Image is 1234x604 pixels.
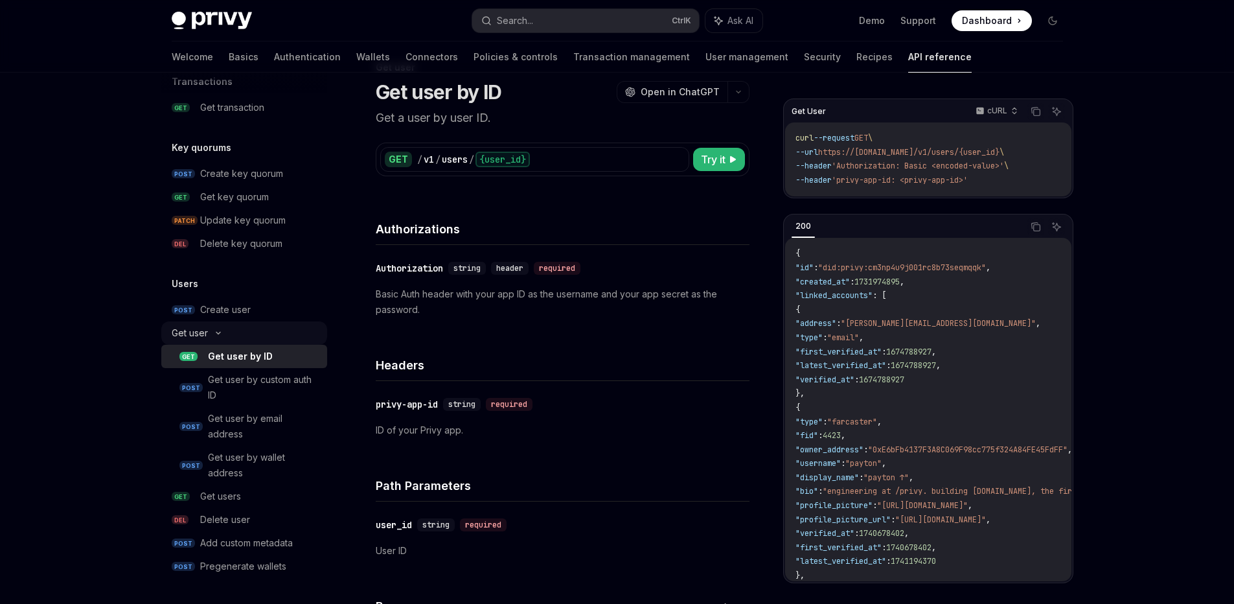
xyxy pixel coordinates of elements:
[882,347,886,357] span: :
[172,169,195,179] span: POST
[795,542,882,553] span: "first_verified_at"
[931,542,936,553] span: ,
[274,41,341,73] a: Authentication
[208,349,273,364] div: Get user by ID
[823,430,841,441] span: 4423
[859,375,904,385] span: 1674788927
[200,489,241,504] div: Get users
[868,445,1068,455] span: "0xE6bFb4137F3A8C069F98cc775f324A84FE45FdFF"
[172,305,195,315] span: POST
[827,417,877,427] span: "farcaster"
[931,347,936,357] span: ,
[376,423,749,438] p: ID of your Privy app.
[795,486,818,496] span: "bio"
[859,472,863,483] span: :
[172,103,190,113] span: GET
[986,262,990,273] span: ,
[1068,445,1072,455] span: ,
[895,515,986,525] span: "[URL][DOMAIN_NAME]"
[179,352,198,362] span: GET
[795,528,854,539] span: "verified_at"
[818,147,1000,157] span: https://[DOMAIN_NAME]/v1/users/{user_id}
[435,153,440,166] div: /
[882,458,886,469] span: ,
[172,216,198,226] span: PATCH
[200,302,251,318] div: Create user
[859,14,885,27] a: Demo
[422,520,450,530] span: string
[406,41,458,73] a: Connectors
[854,277,900,287] span: 1731974895
[161,485,327,508] a: GETGet users
[376,356,749,374] h4: Headers
[672,16,691,26] span: Ctrl K
[1048,218,1065,235] button: Ask AI
[886,556,891,566] span: :
[795,388,805,399] span: },
[891,556,936,566] span: 1741194370
[161,508,327,531] a: DELDelete user
[804,41,841,73] a: Security
[854,375,859,385] span: :
[827,332,859,343] span: "email"
[792,106,826,117] span: Get User
[841,318,1036,329] span: "[PERSON_NAME][EMAIL_ADDRESS][DOMAIN_NAME]"
[172,562,195,572] span: POST
[497,13,533,29] div: Search...
[460,518,507,531] div: required
[200,213,286,228] div: Update key quorum
[376,109,749,127] p: Get a user by user ID.
[832,175,968,185] span: 'privy-app-id: <privy-app-id>'
[448,399,475,410] span: string
[845,458,882,469] span: "payton"
[472,9,699,32] button: Search...CtrlK
[161,185,327,209] a: GETGet key quorum
[909,472,913,483] span: ,
[850,277,854,287] span: :
[385,152,412,167] div: GET
[795,133,814,143] span: curl
[952,10,1032,31] a: Dashboard
[229,41,258,73] a: Basics
[161,407,327,446] a: POSTGet user by email address
[693,148,745,171] button: Try it
[172,239,189,249] span: DEL
[836,318,841,329] span: :
[868,133,873,143] span: \
[832,161,1004,171] span: 'Authorization: Basic <encoded-value>'
[172,192,190,202] span: GET
[863,445,868,455] span: :
[795,556,886,566] span: "latest_verified_at"
[795,277,850,287] span: "created_at"
[705,9,762,32] button: Ask AI
[469,153,474,166] div: /
[795,515,891,525] span: "profile_picture_url"
[863,472,909,483] span: "payton ↑"
[854,133,868,143] span: GET
[968,500,972,511] span: ,
[727,14,753,27] span: Ask AI
[376,286,749,318] p: Basic Auth header with your app ID as the username and your app secret as the password.
[161,298,327,321] a: POSTCreate user
[486,398,532,411] div: required
[936,360,941,371] span: ,
[617,81,727,103] button: Open in ChatGPT
[795,248,800,259] span: {
[900,14,936,27] a: Support
[573,41,690,73] a: Transaction management
[795,570,805,581] span: },
[496,263,523,273] span: header
[701,152,726,167] span: Try it
[841,430,845,441] span: ,
[376,262,443,275] div: Authorization
[1048,103,1065,120] button: Ask AI
[1027,218,1044,235] button: Copy the contents from the code block
[200,559,286,574] div: Pregenerate wallets
[1036,318,1040,329] span: ,
[179,383,203,393] span: POST
[873,290,886,301] span: : [
[1027,103,1044,120] button: Copy the contents from the code block
[200,512,250,528] div: Delete user
[208,372,319,403] div: Get user by custom auth ID
[172,12,252,30] img: dark logo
